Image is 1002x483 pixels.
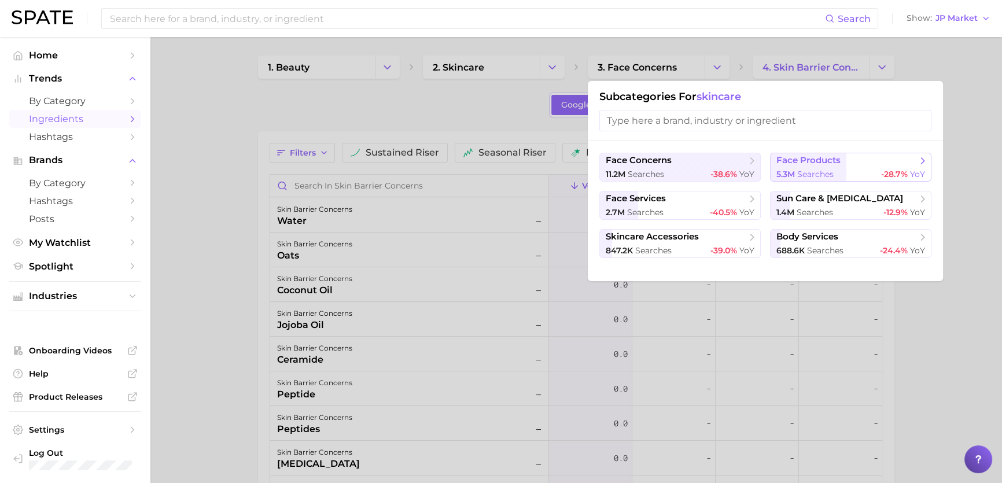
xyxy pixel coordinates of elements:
a: by Category [9,174,141,192]
span: body services [776,231,838,242]
span: Onboarding Videos [29,345,121,356]
span: -39.0% [710,245,737,256]
span: sun care & [MEDICAL_DATA] [776,193,903,204]
span: Settings [29,425,121,435]
button: body services688.6k searches-24.4% YoY [770,229,931,258]
span: YoY [739,207,754,217]
button: ShowJP Market [904,11,993,26]
span: Log Out [29,448,132,458]
span: Home [29,50,121,61]
a: by Category [9,92,141,110]
span: face services [606,193,666,204]
a: Home [9,46,141,64]
a: Settings [9,421,141,438]
button: face products5.3m searches-28.7% YoY [770,153,931,182]
span: -40.5% [710,207,737,217]
span: -38.6% [710,169,737,179]
span: Hashtags [29,131,121,142]
span: -24.4% [880,245,908,256]
span: face products [776,155,841,166]
span: Trends [29,73,121,84]
span: 688.6k [776,245,805,256]
span: YoY [910,207,925,217]
input: Type here a brand, industry or ingredient [599,110,931,131]
span: -28.7% [881,169,908,179]
span: Ingredients [29,113,121,124]
span: Help [29,368,121,379]
span: searches [797,169,834,179]
a: Product Releases [9,388,141,405]
span: searches [807,245,843,256]
a: Hashtags [9,128,141,146]
a: Ingredients [9,110,141,128]
span: by Category [29,95,121,106]
span: Spotlight [29,261,121,272]
span: Show [907,15,932,21]
span: by Category [29,178,121,189]
span: 2.7m [606,207,625,217]
button: Industries [9,287,141,305]
a: Posts [9,210,141,228]
button: face concerns11.2m searches-38.6% YoY [599,153,761,182]
a: Hashtags [9,192,141,210]
a: Log out. Currently logged in with e-mail jkno@cosmax.com. [9,444,141,474]
a: Spotlight [9,257,141,275]
span: searches [628,169,664,179]
span: YoY [910,169,925,179]
span: searches [635,245,672,256]
span: 1.4m [776,207,794,217]
input: Search here for a brand, industry, or ingredient [109,9,825,28]
span: YoY [739,245,754,256]
button: Brands [9,152,141,169]
span: Industries [29,291,121,301]
span: searches [627,207,664,217]
a: Onboarding Videos [9,342,141,359]
button: Trends [9,70,141,87]
button: face services2.7m searches-40.5% YoY [599,191,761,220]
span: Brands [29,155,121,165]
span: face concerns [606,155,672,166]
span: skincare [697,90,741,103]
span: YoY [910,245,925,256]
span: skincare accessories [606,231,699,242]
span: Hashtags [29,196,121,207]
span: 5.3m [776,169,795,179]
span: JP Market [935,15,978,21]
button: skincare accessories847.2k searches-39.0% YoY [599,229,761,258]
span: searches [797,207,833,217]
span: Posts [29,213,121,224]
a: Help [9,365,141,382]
img: SPATE [12,10,73,24]
button: sun care & [MEDICAL_DATA]1.4m searches-12.9% YoY [770,191,931,220]
span: 847.2k [606,245,633,256]
span: -12.9% [883,207,908,217]
span: Search [838,13,871,24]
span: Product Releases [29,392,121,402]
span: YoY [739,169,754,179]
span: 11.2m [606,169,625,179]
span: My Watchlist [29,237,121,248]
h1: Subcategories for [599,90,931,103]
a: My Watchlist [9,234,141,252]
